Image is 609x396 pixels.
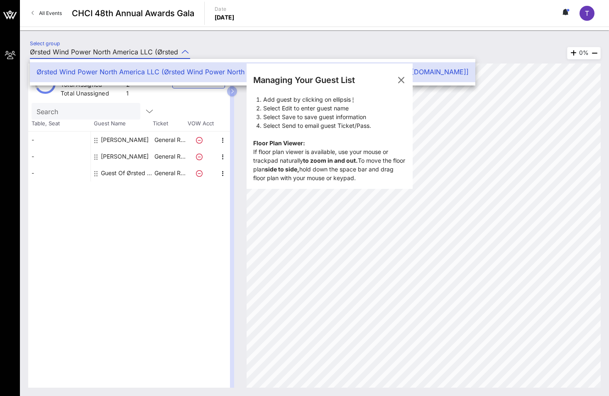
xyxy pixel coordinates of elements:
div: 0% [567,47,601,59]
div: 2 [126,81,130,91]
div: - [28,132,90,148]
p: General R… [153,132,186,148]
div: Total Assigned [61,81,123,91]
p: General R… [153,148,186,165]
strong: side to side, [265,166,299,173]
li: Select Send to email guest Ticket/Pass. [263,121,406,130]
p: [DATE] [215,13,235,22]
span: All Events [39,10,62,16]
div: Guest Of Ørsted Wind Power North America LLC [101,165,153,181]
div: Ørsted Wind Power North America LLC (Ørsted Wind Power North America LLC) [[PERSON_NAME], [EMAIL_... [37,68,469,76]
div: Moran Holton [101,148,149,165]
p: Date [215,5,235,13]
span: CHCI 48th Annual Awards Gala [72,7,194,20]
li: Select Edit to enter guest name [263,104,406,112]
p: General R… [153,165,186,181]
span: VOW Acct [186,120,215,128]
span: T [585,9,589,17]
div: T [580,6,594,21]
div: Katherine Lee [101,132,149,148]
div: 1 [126,89,130,100]
div: - [28,165,90,181]
span: Table, Seat [28,120,90,128]
div: If floor plan viewer is available, use your mouse or trackpad naturally To move the floor plan ho... [247,64,413,189]
div: Total Unassigned [61,89,123,100]
li: Add guest by clicking on ellipsis [263,95,406,104]
div: Managing Your Guest List [253,74,355,86]
div: - [28,148,90,165]
label: Select group [30,40,60,46]
b: Floor Plan Viewer: [253,139,305,147]
span: Guest Name [90,120,153,128]
a: All Events [27,7,67,20]
strong: to zoom in and out. [303,157,358,164]
span: Ticket [153,120,186,128]
li: Select Save to save guest information [263,112,406,121]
